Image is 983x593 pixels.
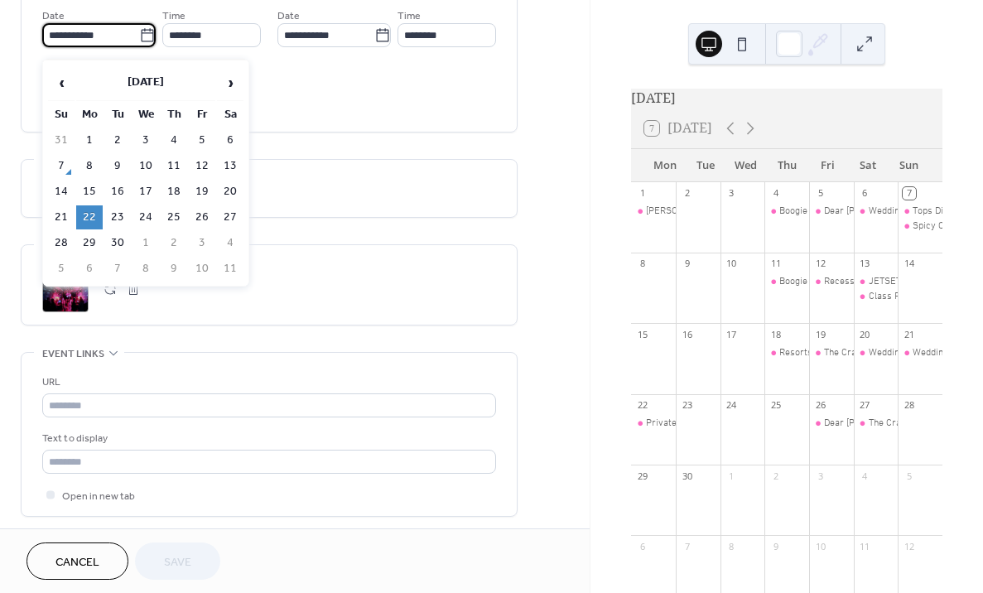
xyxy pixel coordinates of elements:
[62,488,135,505] span: Open in new tab
[631,89,942,108] div: [DATE]
[133,205,159,229] td: 24
[681,187,693,200] div: 2
[42,374,493,391] div: URL
[848,149,889,182] div: Sat
[809,417,854,431] div: Dear Maud
[42,7,65,25] span: Date
[859,328,871,340] div: 20
[869,275,964,289] div: JETSET Grand Opening
[42,430,493,447] div: Text to display
[217,231,243,255] td: 4
[903,399,915,412] div: 28
[814,187,826,200] div: 5
[913,219,970,234] div: Spicy Cantina
[644,149,685,182] div: Mon
[161,180,187,204] td: 18
[76,103,103,127] th: Mo
[636,258,648,270] div: 8
[133,128,159,152] td: 3
[903,540,915,552] div: 12
[161,154,187,178] td: 11
[217,154,243,178] td: 13
[869,346,904,360] div: Wedding
[809,275,854,289] div: Recess Bar
[42,266,89,312] div: ;
[681,399,693,412] div: 23
[48,257,75,281] td: 5
[769,399,782,412] div: 25
[48,154,75,178] td: 7
[824,346,886,360] div: The Craftsman
[859,540,871,552] div: 11
[767,149,807,182] div: Thu
[277,7,300,25] span: Date
[104,180,131,204] td: 16
[814,258,826,270] div: 12
[725,540,738,552] div: 8
[398,7,421,25] span: Time
[646,417,703,431] div: Private Event
[161,103,187,127] th: Th
[104,154,131,178] td: 9
[898,346,942,360] div: Wedding
[681,470,693,482] div: 30
[869,205,904,219] div: Wedding
[217,128,243,152] td: 6
[48,205,75,229] td: 21
[646,205,739,219] div: [PERSON_NAME] Reef
[218,66,243,99] span: ›
[869,290,928,304] div: Class Reunion
[161,231,187,255] td: 2
[824,205,918,219] div: Dear [PERSON_NAME]
[27,542,128,580] button: Cancel
[217,205,243,229] td: 27
[636,540,648,552] div: 6
[814,399,826,412] div: 26
[859,258,871,270] div: 13
[133,231,159,255] td: 1
[764,275,809,289] div: Boogie Nights
[48,231,75,255] td: 28
[859,187,871,200] div: 6
[769,470,782,482] div: 2
[104,103,131,127] th: Tu
[898,205,942,219] div: Tops Diner
[189,180,215,204] td: 19
[49,66,74,99] span: ‹
[725,149,766,182] div: Wed
[903,470,915,482] div: 5
[189,103,215,127] th: Fr
[48,103,75,127] th: Su
[725,470,738,482] div: 1
[685,149,725,182] div: Tue
[903,258,915,270] div: 14
[189,257,215,281] td: 10
[76,205,103,229] td: 22
[76,231,103,255] td: 29
[104,128,131,152] td: 2
[903,187,915,200] div: 7
[809,205,854,219] div: Dear Maud
[189,128,215,152] td: 5
[764,346,809,360] div: Resorts World Casino New York City
[807,149,848,182] div: Fri
[217,257,243,281] td: 11
[161,128,187,152] td: 4
[133,257,159,281] td: 8
[913,205,957,219] div: Tops Diner
[859,470,871,482] div: 4
[764,205,809,219] div: Boogie Nights
[854,205,899,219] div: Wedding
[903,328,915,340] div: 21
[913,346,948,360] div: Wedding
[217,103,243,127] th: Sa
[854,275,899,289] div: JETSET Grand Opening
[854,417,899,431] div: The Craftsman
[814,470,826,482] div: 3
[898,219,942,234] div: Spicy Cantina
[769,328,782,340] div: 18
[636,399,648,412] div: 22
[133,103,159,127] th: We
[769,540,782,552] div: 9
